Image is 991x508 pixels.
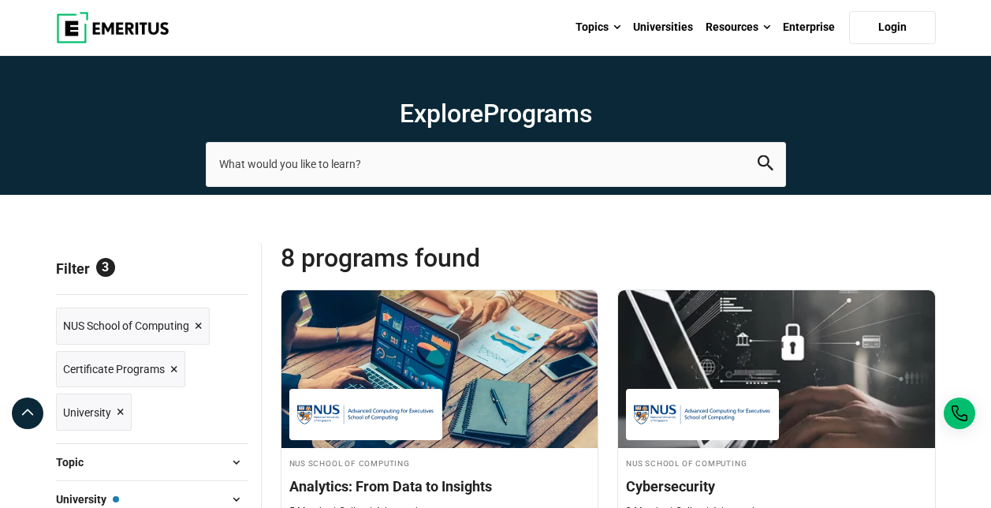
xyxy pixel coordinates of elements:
h4: NUS School of Computing [289,456,591,469]
span: 3 [96,258,115,277]
a: University × [56,394,132,431]
h4: Analytics: From Data to Insights [289,476,591,496]
span: University [56,491,119,508]
a: Login [849,11,936,44]
a: Certificate Programs × [56,351,185,388]
h1: Explore [206,98,786,129]
input: search-page [206,142,786,186]
img: Cybersecurity | Online Cybersecurity Course [618,290,935,448]
span: × [195,315,203,338]
h4: Cybersecurity [626,476,927,496]
a: Reset all [199,260,248,281]
img: Analytics: From Data to Insights | Online Business Analytics Course [281,290,598,448]
span: Certificate Programs [63,360,165,378]
h4: NUS School of Computing [626,456,927,469]
span: NUS School of Computing [63,317,189,334]
p: Filter [56,242,248,294]
a: search [758,159,773,174]
button: Topic [56,450,248,474]
img: NUS School of Computing [634,397,771,432]
span: 8 Programs found [281,242,609,274]
button: search [758,155,773,174]
img: NUS School of Computing [297,397,434,432]
span: × [117,401,125,424]
span: University [63,404,111,421]
a: NUS School of Computing × [56,308,210,345]
span: Topic [56,454,96,471]
span: Programs [483,99,592,129]
span: × [170,358,178,381]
